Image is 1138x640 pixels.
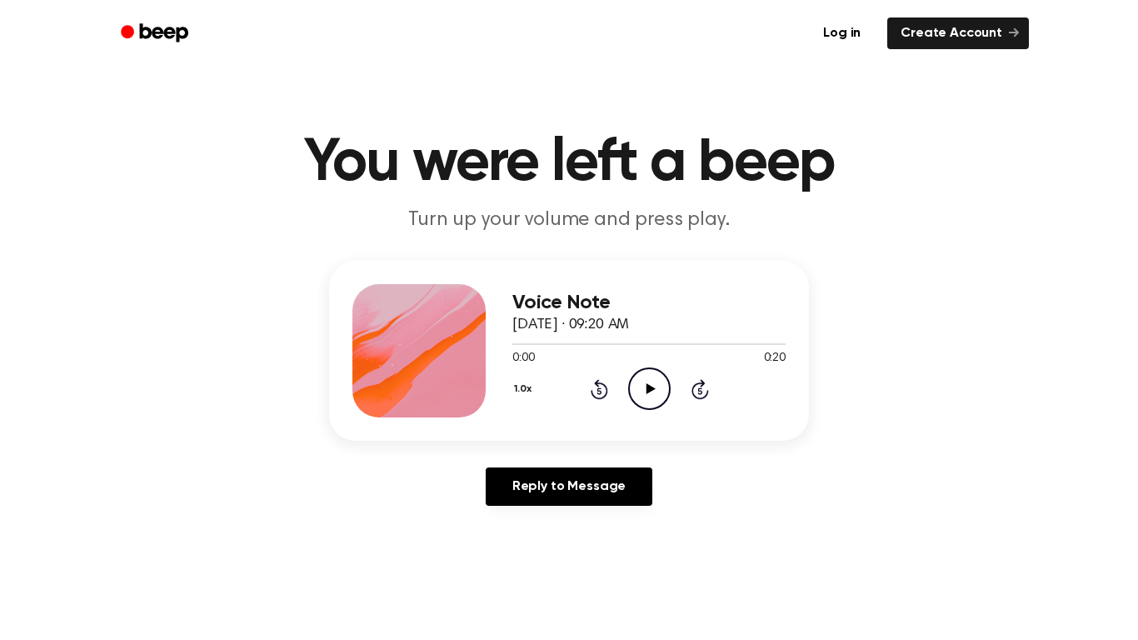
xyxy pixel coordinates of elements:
[512,317,629,332] span: [DATE] · 09:20 AM
[764,350,786,367] span: 0:20
[512,375,537,403] button: 1.0x
[806,14,877,52] a: Log in
[512,350,534,367] span: 0:00
[486,467,652,506] a: Reply to Message
[887,17,1029,49] a: Create Account
[512,292,786,314] h3: Voice Note
[249,207,889,234] p: Turn up your volume and press play.
[142,133,996,193] h1: You were left a beep
[109,17,203,50] a: Beep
